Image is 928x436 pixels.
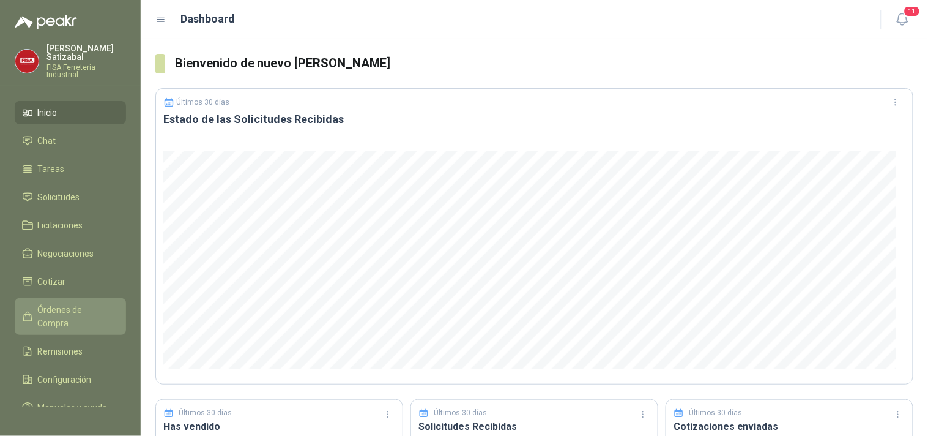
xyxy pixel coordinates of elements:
a: Negociaciones [15,242,126,265]
span: Solicitudes [38,190,80,204]
span: Chat [38,134,56,148]
a: Solicitudes [15,186,126,209]
h1: Dashboard [181,10,236,28]
a: Inicio [15,101,126,124]
button: 11 [891,9,913,31]
h3: Has vendido [163,419,395,434]
h3: Cotizaciones enviadas [674,419,905,434]
h3: Bienvenido de nuevo [PERSON_NAME] [175,54,913,73]
span: Licitaciones [38,219,83,232]
p: FISA Ferreteria Industrial [46,64,126,78]
a: Manuales y ayuda [15,396,126,419]
span: Órdenes de Compra [38,303,114,330]
a: Tareas [15,157,126,181]
p: Últimos 30 días [689,407,743,419]
p: Últimos 30 días [177,98,230,107]
p: Últimos 30 días [434,407,488,419]
a: Órdenes de Compra [15,298,126,335]
span: Cotizar [38,275,66,288]
a: Cotizar [15,270,126,293]
span: Negociaciones [38,247,94,260]
h3: Estado de las Solicitudes Recibidas [163,112,905,127]
img: Company Logo [15,50,39,73]
p: [PERSON_NAME] Satizabal [46,44,126,61]
span: Manuales y ayuda [38,401,108,415]
span: Inicio [38,106,58,119]
span: Remisiones [38,345,83,358]
h3: Solicitudes Recibidas [418,419,650,434]
p: Últimos 30 días [179,407,232,419]
a: Chat [15,129,126,152]
span: 11 [904,6,921,17]
a: Licitaciones [15,214,126,237]
a: Remisiones [15,340,126,363]
span: Tareas [38,162,65,176]
a: Configuración [15,368,126,391]
img: Logo peakr [15,15,77,29]
span: Configuración [38,373,92,386]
